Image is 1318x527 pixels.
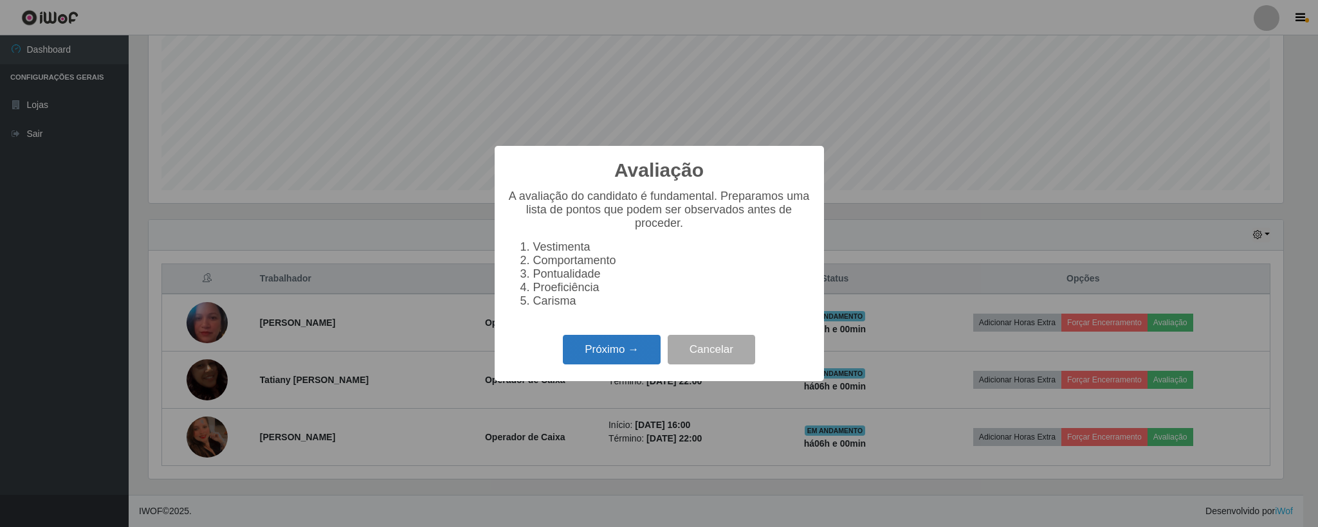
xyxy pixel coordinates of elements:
li: Vestimenta [533,240,811,254]
p: A avaliação do candidato é fundamental. Preparamos uma lista de pontos que podem ser observados a... [508,190,811,230]
li: Carisma [533,294,811,308]
button: Próximo → [563,335,661,365]
li: Pontualidade [533,267,811,281]
li: Comportamento [533,254,811,267]
button: Cancelar [668,335,755,365]
h2: Avaliação [614,159,704,182]
li: Proeficiência [533,281,811,294]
